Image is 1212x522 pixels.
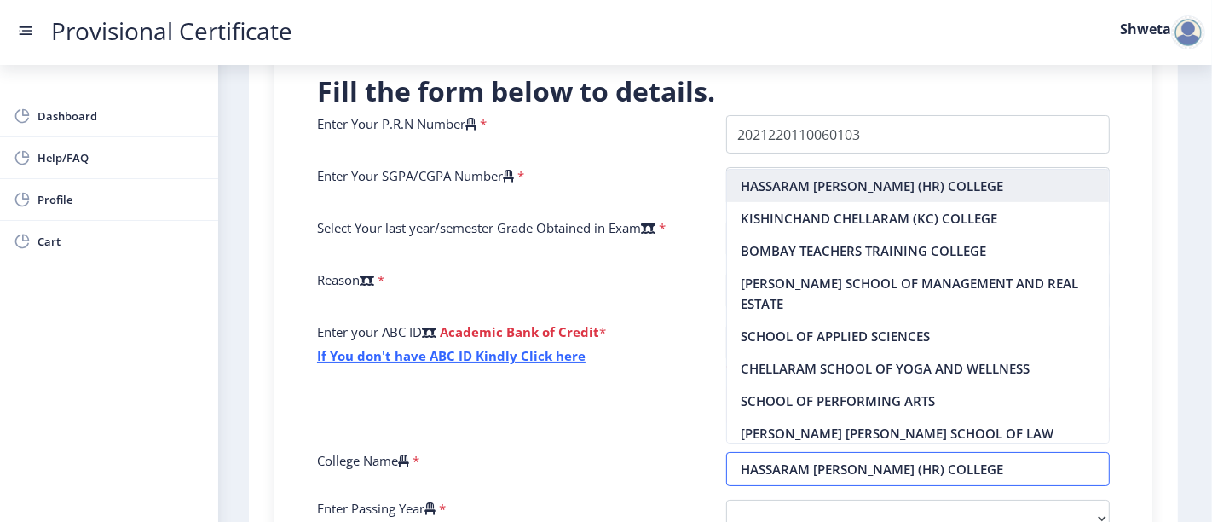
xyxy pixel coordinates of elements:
[727,417,1109,449] nb-option: [PERSON_NAME] [PERSON_NAME] SCHOOL OF LAW
[38,189,205,210] span: Profile
[317,500,436,517] label: Enter Passing Year
[317,271,374,288] label: Reason
[727,352,1109,385] nb-option: CHELLARAM SCHOOL OF YOGA AND WELLNESS
[726,452,1110,486] input: Select College Name
[317,167,514,184] label: Enter Your SGPA/CGPA Number
[317,323,436,340] label: Enter your ABC ID
[38,231,205,252] span: Cart
[727,320,1109,352] nb-option: SCHOOL OF APPLIED SCIENCES
[727,170,1109,202] nb-option: HASSARAM [PERSON_NAME] (HR) COLLEGE
[727,385,1109,417] nb-option: SCHOOL OF PERFORMING ARTS
[34,22,309,40] a: Provisional Certificate
[38,148,205,168] span: Help/FAQ
[726,167,1110,206] input: Grade Point
[317,219,655,236] label: Select Your last year/semester Grade Obtained in Exam
[440,323,599,340] b: Academic Bank of Credit
[727,235,1109,267] nb-option: BOMBAY TEACHERS TRAINING COLLEGE
[727,267,1109,320] nb-option: [PERSON_NAME] SCHOOL OF MANAGEMENT AND REAL ESTATE
[727,202,1109,235] nb-option: KISHINCHAND CHELLARAM (KC) COLLEGE
[1120,22,1171,36] label: Shweta
[317,115,476,132] label: Enter Your P.R.N Number
[38,106,205,126] span: Dashboard
[317,74,1110,108] h2: Fill the form below to details.
[317,452,409,469] label: College Name
[726,115,1110,154] input: P.R.N Number
[317,347,586,364] a: If You don't have ABC ID Kindly Click here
